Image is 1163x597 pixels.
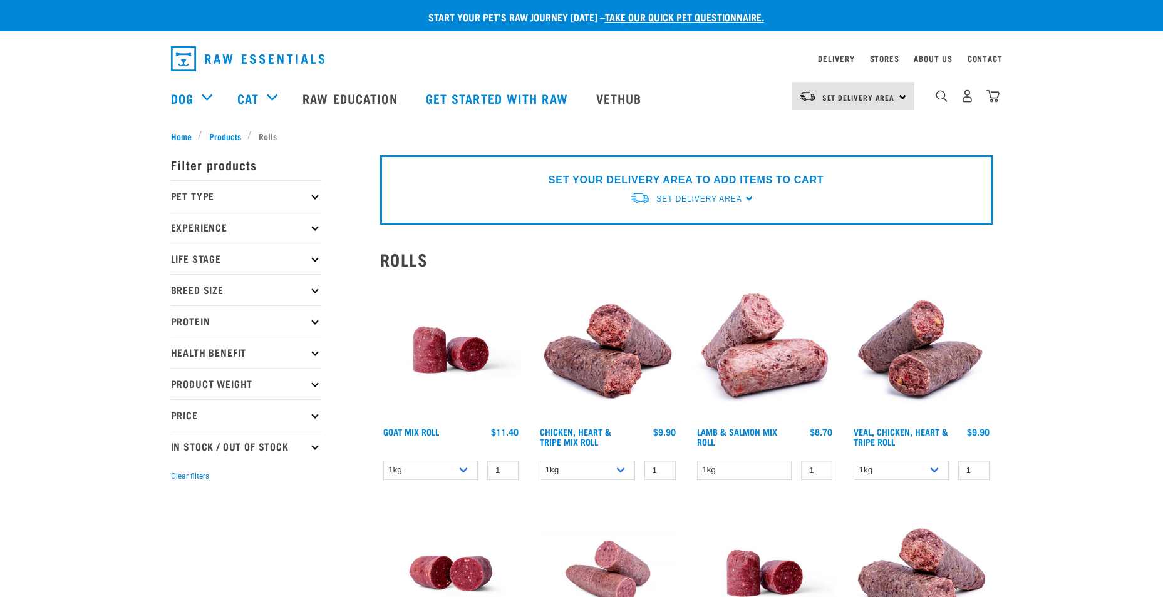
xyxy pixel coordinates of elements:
[171,274,321,305] p: Breed Size
[630,191,650,205] img: van-moving.png
[290,73,413,123] a: Raw Education
[936,90,948,102] img: home-icon-1@2x.png
[967,427,990,437] div: $9.90
[487,461,519,480] input: 1
[822,95,895,99] span: Set Delivery Area
[171,46,324,71] img: Raw Essentials Logo
[171,399,321,431] p: Price
[380,250,993,269] h2: Rolls
[171,89,194,108] a: Dog
[171,431,321,462] p: In Stock / Out Of Stock
[413,73,584,123] a: Get started with Raw
[171,368,321,399] p: Product Weight
[491,427,519,437] div: $11.40
[171,149,321,180] p: Filter products
[209,130,241,143] span: Products
[605,14,764,19] a: take our quick pet questionnaire.
[644,461,676,480] input: 1
[801,461,832,480] input: 1
[694,279,836,421] img: 1261 Lamb Salmon Roll 01
[549,173,824,188] p: SET YOUR DELIVERY AREA TO ADD ITEMS TO CART
[537,279,679,421] img: Chicken Heart Tripe Roll 01
[383,429,439,434] a: Goat Mix Roll
[171,130,199,143] a: Home
[161,41,1003,76] nav: dropdown navigation
[653,427,676,437] div: $9.90
[986,89,1000,103] img: home-icon@2x.png
[799,91,816,102] img: van-moving.png
[171,130,192,143] span: Home
[818,56,854,61] a: Delivery
[914,56,952,61] a: About Us
[850,279,993,421] img: 1263 Chicken Organ Roll 02
[656,195,742,203] span: Set Delivery Area
[171,471,209,482] button: Clear filters
[171,243,321,274] p: Life Stage
[171,180,321,212] p: Pet Type
[870,56,899,61] a: Stores
[380,279,522,421] img: Raw Essentials Chicken Lamb Beef Bulk Minced Raw Dog Food Roll Unwrapped
[171,212,321,243] p: Experience
[171,130,993,143] nav: breadcrumbs
[697,429,777,444] a: Lamb & Salmon Mix Roll
[810,427,832,437] div: $8.70
[961,89,974,103] img: user.png
[237,89,259,108] a: Cat
[958,461,990,480] input: 1
[584,73,658,123] a: Vethub
[968,56,1003,61] a: Contact
[540,429,611,444] a: Chicken, Heart & Tripe Mix Roll
[171,305,321,337] p: Protein
[854,429,948,444] a: Veal, Chicken, Heart & Tripe Roll
[202,130,247,143] a: Products
[171,337,321,368] p: Health Benefit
